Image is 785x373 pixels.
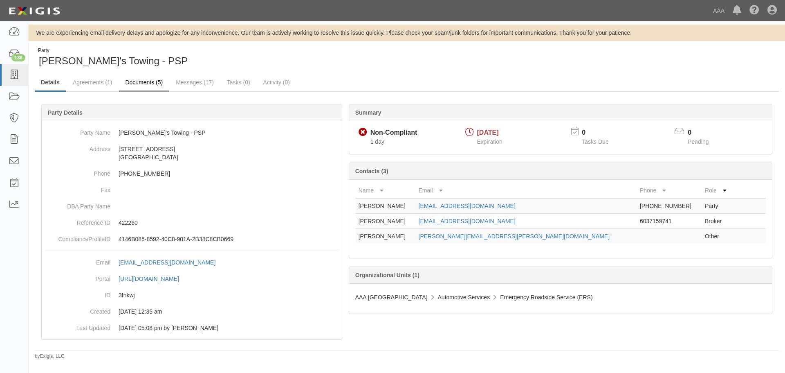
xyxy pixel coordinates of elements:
[45,182,110,194] dt: Fax
[35,74,66,92] a: Details
[45,254,110,267] dt: Email
[688,128,719,138] p: 0
[45,271,110,283] dt: Portal
[119,219,339,227] p: 422260
[500,294,592,301] span: Emergency Roadside Service (ERS)
[45,141,110,153] dt: Address
[170,74,220,90] a: Messages (17)
[67,74,118,90] a: Agreements (1)
[637,214,702,229] td: 6037159741
[702,198,733,214] td: Party
[355,214,415,229] td: [PERSON_NAME]
[45,165,339,182] dd: [PHONE_NUMBER]
[45,303,339,320] dd: 03/10/2023 12:35 am
[45,198,110,210] dt: DBA Party Name
[6,4,63,18] img: logo-5460c22ac91f19d4615b14bd174203de0afe785f0fc80cf4dbbc73dc1793850b.png
[355,229,415,244] td: [PERSON_NAME]
[45,124,110,137] dt: Party Name
[582,128,619,138] p: 0
[438,294,490,301] span: Automotive Services
[45,320,339,336] dd: 04/16/2024 05:08 pm by Benjamin Tully
[39,55,188,66] span: [PERSON_NAME]'s Towing - PSP
[45,124,339,141] dd: [PERSON_NAME]'s Towing - PSP
[702,229,733,244] td: Other
[29,29,785,37] div: We are experiencing email delivery delays and apologize for any inconvenience. Our team is active...
[477,138,502,145] span: Expiration
[582,138,608,145] span: Tasks Due
[419,203,516,209] a: [EMAIL_ADDRESS][DOMAIN_NAME]
[45,141,339,165] dd: [STREET_ADDRESS] [GEOGRAPHIC_DATA]
[45,303,110,316] dt: Created
[702,214,733,229] td: Broker
[415,183,637,198] th: Email
[45,287,110,299] dt: ID
[355,109,381,116] b: Summary
[45,165,110,178] dt: Phone
[119,276,188,282] a: [URL][DOMAIN_NAME]
[709,2,729,19] a: AAA
[119,74,169,92] a: Documents (5)
[257,74,296,90] a: Activity (0)
[749,6,759,16] i: Help Center - Complianz
[35,47,401,68] div: Doug's Towing - PSP
[355,272,419,278] b: Organizational Units (1)
[477,129,499,136] span: [DATE]
[419,233,610,240] a: [PERSON_NAME][EMAIL_ADDRESS][PERSON_NAME][DOMAIN_NAME]
[355,168,388,174] b: Contacts (3)
[119,259,224,266] a: [EMAIL_ADDRESS][DOMAIN_NAME]
[419,218,516,224] a: [EMAIL_ADDRESS][DOMAIN_NAME]
[637,198,702,214] td: [PHONE_NUMBER]
[355,183,415,198] th: Name
[119,235,339,243] p: 4146B085-8592-40C8-901A-2B38C8CB0669
[370,138,384,145] span: Since 09/01/2025
[35,353,65,360] small: by
[637,183,702,198] th: Phone
[45,287,339,303] dd: 3fnkwj
[359,128,367,137] i: Non-Compliant
[48,109,83,116] b: Party Details
[370,128,417,138] div: Non-Compliant
[45,231,110,243] dt: ComplianceProfileID
[119,258,215,267] div: [EMAIL_ADDRESS][DOMAIN_NAME]
[38,47,188,54] div: Party
[221,74,256,90] a: Tasks (0)
[45,215,110,227] dt: Reference ID
[11,54,25,61] div: 138
[355,294,428,301] span: AAA [GEOGRAPHIC_DATA]
[40,353,65,359] a: Exigis, LLC
[702,183,733,198] th: Role
[688,138,709,145] span: Pending
[355,198,415,214] td: [PERSON_NAME]
[45,320,110,332] dt: Last Updated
